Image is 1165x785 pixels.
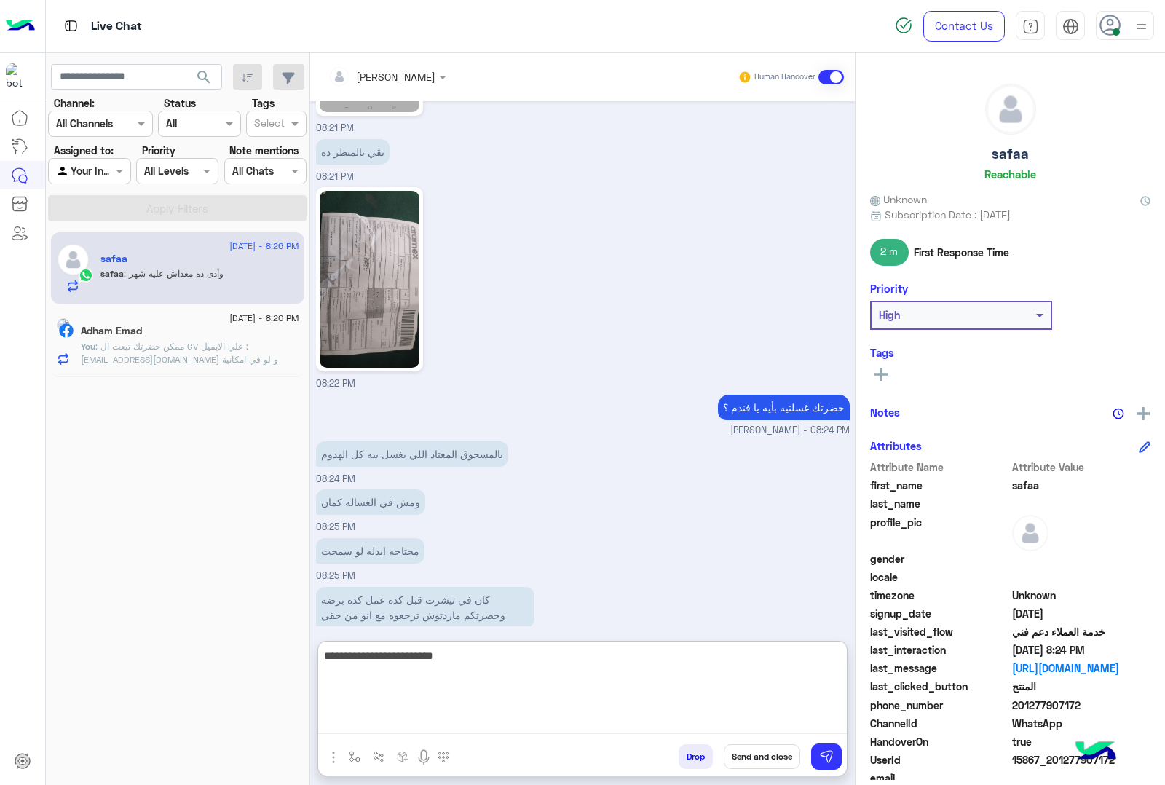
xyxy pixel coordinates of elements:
[252,115,285,134] div: Select
[316,171,354,182] span: 08:21 PM
[367,744,391,768] button: Trigger scenario
[870,551,1009,567] span: gender
[870,282,908,295] h6: Priority
[870,569,1009,585] span: locale
[6,11,35,42] img: Logo
[870,406,900,419] h6: Notes
[415,749,433,766] img: send voice note
[48,195,307,221] button: Apply Filters
[1012,734,1151,749] span: true
[870,192,927,207] span: Unknown
[1012,716,1151,731] span: 2
[62,17,80,35] img: tab
[316,538,424,564] p: 3/9/2025, 8:25 PM
[1022,18,1039,35] img: tab
[142,143,175,158] label: Priority
[229,143,299,158] label: Note mentions
[984,167,1036,181] h6: Reachable
[724,744,800,769] button: Send and close
[316,570,355,581] span: 08:25 PM
[992,146,1029,162] h5: safaa
[325,749,342,766] img: send attachment
[1012,606,1151,621] span: 2025-08-13T20:57:12.714Z
[914,245,1009,260] span: First Response Time
[870,734,1009,749] span: HandoverOn
[54,95,95,111] label: Channel:
[895,17,912,34] img: spinner
[54,143,114,158] label: Assigned to:
[1113,408,1124,419] img: notes
[1012,624,1151,639] span: خدمة العملاء دعم فني
[186,64,222,95] button: search
[373,751,384,762] img: Trigger scenario
[1137,407,1150,420] img: add
[870,439,922,452] h6: Attributes
[316,122,354,133] span: 08:21 PM
[391,744,415,768] button: create order
[57,318,70,331] img: picture
[1132,17,1150,36] img: profile
[320,191,419,368] img: 1520235762511918.jpg
[349,751,360,762] img: select flow
[195,68,213,86] span: search
[870,515,1009,548] span: profile_pic
[885,207,1011,222] span: Subscription Date : [DATE]
[316,441,508,467] p: 3/9/2025, 8:24 PM
[1012,459,1151,475] span: Attribute Value
[718,395,850,420] p: 3/9/2025, 8:24 PM
[730,424,850,438] span: [PERSON_NAME] - 08:24 PM
[100,253,127,265] h5: safaa
[316,587,534,628] p: 3/9/2025, 8:26 PM
[316,139,390,165] p: 3/9/2025, 8:21 PM
[1012,642,1151,658] span: 2025-09-03T17:24:13.7908168Z
[229,312,299,325] span: [DATE] - 8:20 PM
[438,752,449,763] img: make a call
[1016,11,1045,42] a: tab
[1012,515,1048,551] img: defaultAdmin.png
[870,698,1009,713] span: phone_number
[57,243,90,276] img: defaultAdmin.png
[870,679,1009,694] span: last_clicked_button
[986,84,1035,134] img: defaultAdmin.png
[1012,679,1151,694] span: المنتج
[1012,588,1151,603] span: Unknown
[343,744,367,768] button: select flow
[870,752,1009,768] span: UserId
[870,660,1009,676] span: last_message
[679,744,713,769] button: Drop
[1012,551,1151,567] span: null
[81,341,278,378] span: ممكن حضرتك تبعت ال CV علي الايميل : HR@eaglemenwear.com و لو في امكانية الادارة هتتواصل بيك ❤️
[124,268,224,279] span: وأدى ده معداش عليه شهر
[6,63,32,90] img: 713415422032625
[164,95,196,111] label: Status
[870,496,1009,511] span: last_name
[923,11,1005,42] a: Contact Us
[870,459,1009,475] span: Attribute Name
[79,268,93,283] img: WhatsApp
[1012,660,1151,676] a: [URL][DOMAIN_NAME]
[870,239,909,265] span: 2 m
[252,95,275,111] label: Tags
[100,268,124,279] span: safaa
[1012,752,1151,768] span: 15867_201277907172
[819,749,834,764] img: send message
[316,489,425,515] p: 3/9/2025, 8:25 PM
[316,473,355,484] span: 08:24 PM
[870,642,1009,658] span: last_interaction
[1012,569,1151,585] span: null
[59,323,74,338] img: Facebook
[870,624,1009,639] span: last_visited_flow
[1012,478,1151,493] span: safaa
[316,521,355,532] span: 08:25 PM
[870,588,1009,603] span: timezone
[870,716,1009,731] span: ChannelId
[397,751,408,762] img: create order
[870,478,1009,493] span: first_name
[870,606,1009,621] span: signup_date
[81,341,95,352] span: You
[1012,698,1151,713] span: 201277907172
[1062,18,1079,35] img: tab
[316,378,355,389] span: 08:22 PM
[81,325,142,337] h5: Adham Emad
[754,71,815,83] small: Human Handover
